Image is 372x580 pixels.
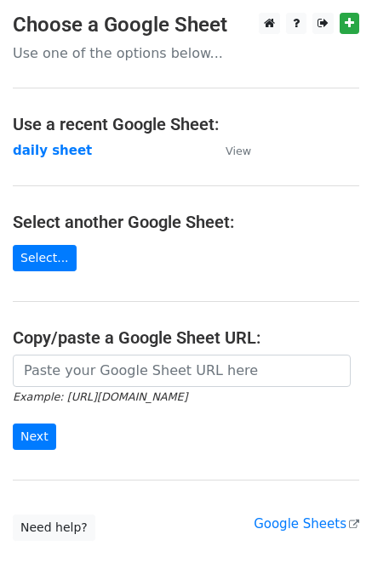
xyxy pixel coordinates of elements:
[13,114,359,134] h4: Use a recent Google Sheet:
[13,44,359,62] p: Use one of the options below...
[254,516,359,532] a: Google Sheets
[13,515,95,541] a: Need help?
[13,390,187,403] small: Example: [URL][DOMAIN_NAME]
[209,143,251,158] a: View
[13,143,92,158] a: daily sheet
[13,245,77,271] a: Select...
[13,424,56,450] input: Next
[13,355,351,387] input: Paste your Google Sheet URL here
[226,145,251,157] small: View
[13,212,359,232] h4: Select another Google Sheet:
[13,13,359,37] h3: Choose a Google Sheet
[13,327,359,348] h4: Copy/paste a Google Sheet URL:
